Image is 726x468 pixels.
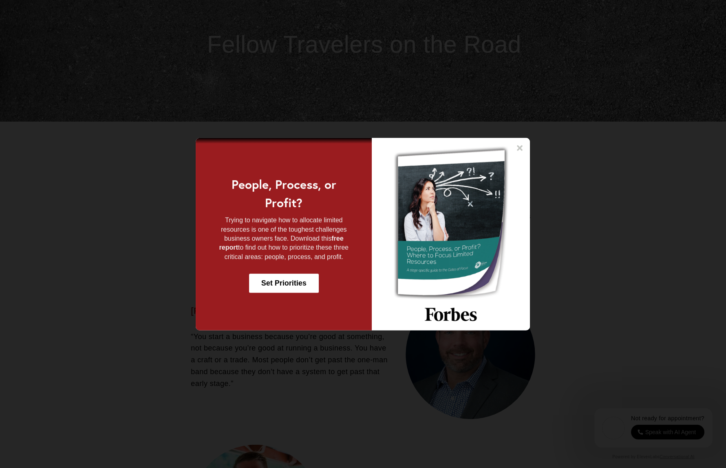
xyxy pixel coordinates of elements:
a: Set Priorities [249,274,319,293]
h2: People, Process, or Profit? [212,175,356,212]
strong: free report [219,235,344,251]
span: to find out how to prioritize these three critical areas: people, process, and profit. [224,244,349,260]
img: GOF LeadGen Popup [372,138,530,330]
span: Trying to navigate how to allocate limited resources is one of the toughest challenges business o... [221,217,347,242]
